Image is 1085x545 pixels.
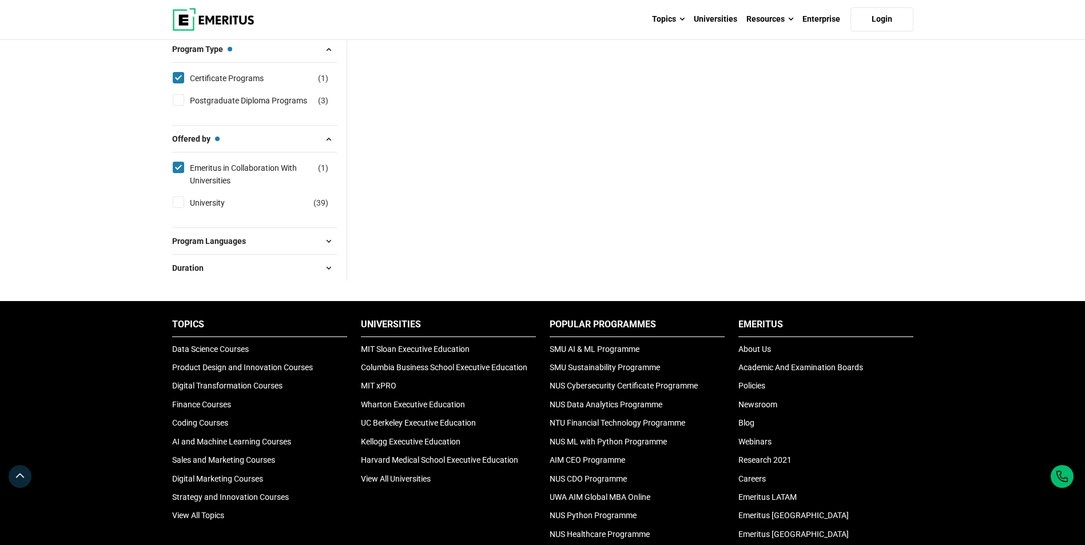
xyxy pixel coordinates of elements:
span: 1 [321,163,325,173]
span: ( ) [318,72,328,85]
span: Offered by [172,133,220,145]
span: Program Type [172,43,232,55]
span: ( ) [313,197,328,209]
a: Finance Courses [172,400,231,409]
a: Emeritus LATAM [738,492,797,502]
a: Data Science Courses [172,344,249,354]
a: Policies [738,381,765,390]
a: Blog [738,418,754,427]
a: Emeritus [GEOGRAPHIC_DATA] [738,511,849,520]
a: NUS Cybersecurity Certificate Programme [550,381,698,390]
a: Webinars [738,437,772,446]
a: About Us [738,344,771,354]
button: Offered by [172,130,337,147]
a: Emeritus in Collaboration With Universities [190,162,336,187]
span: ( ) [318,162,328,174]
button: Program Type [172,41,337,58]
a: AIM CEO Programme [550,455,625,464]
a: Academic And Examination Boards [738,363,863,372]
button: Duration [172,259,337,276]
a: Sales and Marketing Courses [172,455,275,464]
a: View All Topics [172,511,224,520]
a: View All Universities [361,474,431,483]
span: 1 [321,74,325,83]
a: SMU Sustainability Programme [550,363,660,372]
a: MIT xPRO [361,381,396,390]
a: UC Berkeley Executive Education [361,418,476,427]
a: University [190,197,248,209]
a: Research 2021 [738,455,792,464]
a: Careers [738,474,766,483]
a: Newsroom [738,400,777,409]
a: Digital Transformation Courses [172,381,283,390]
span: Program Languages [172,235,255,247]
a: MIT Sloan Executive Education [361,344,470,354]
a: Strategy and Innovation Courses [172,492,289,502]
a: Postgraduate Diploma Programs [190,94,330,107]
a: NUS Healthcare Programme [550,530,650,539]
a: Harvard Medical School Executive Education [361,455,518,464]
a: Product Design and Innovation Courses [172,363,313,372]
a: Coding Courses [172,418,228,427]
a: AI and Machine Learning Courses [172,437,291,446]
button: Program Languages [172,233,337,250]
a: NTU Financial Technology Programme [550,418,685,427]
a: Columbia Business School Executive Education [361,363,527,372]
a: NUS Data Analytics Programme [550,400,662,409]
a: UWA AIM Global MBA Online [550,492,650,502]
a: NUS CDO Programme [550,474,627,483]
a: Login [850,7,913,31]
a: NUS Python Programme [550,511,637,520]
span: ( ) [318,94,328,107]
span: 39 [316,198,325,207]
a: Certificate Programs [190,72,287,85]
a: Kellogg Executive Education [361,437,460,446]
a: SMU AI & ML Programme [550,344,639,354]
span: 3 [321,96,325,105]
a: NUS ML with Python Programme [550,437,667,446]
a: Emeritus [GEOGRAPHIC_DATA] [738,530,849,539]
span: Duration [172,262,213,274]
a: Wharton Executive Education [361,400,465,409]
a: Digital Marketing Courses [172,474,263,483]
